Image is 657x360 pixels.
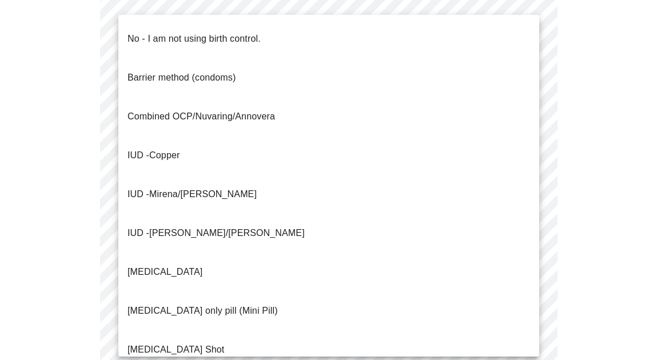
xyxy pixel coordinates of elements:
[128,110,275,123] p: Combined OCP/Nuvaring/Annovera
[128,228,149,238] span: IUD -
[128,150,149,160] span: IUD -
[128,71,236,85] p: Barrier method (condoms)
[128,226,305,240] p: [PERSON_NAME]/[PERSON_NAME]
[128,304,278,318] p: [MEDICAL_DATA] only pill (Mini Pill)
[128,149,180,162] p: Copper
[128,187,257,201] p: IUD -
[128,32,261,46] p: No - I am not using birth control.
[128,265,202,279] p: [MEDICAL_DATA]
[149,189,257,199] span: Mirena/[PERSON_NAME]
[128,343,224,357] p: [MEDICAL_DATA] Shot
